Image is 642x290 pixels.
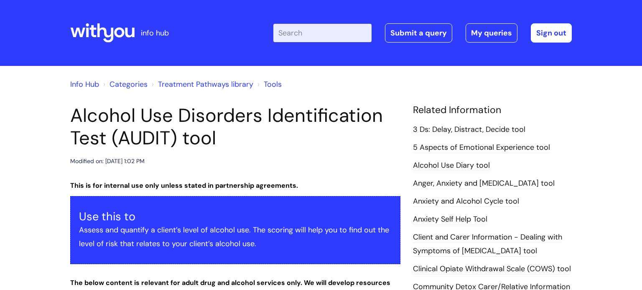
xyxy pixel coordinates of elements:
[413,232,562,256] a: Client and Carer Information - Dealing with Symptoms of [MEDICAL_DATA] tool
[413,124,525,135] a: 3 Ds: Delay, Distract, Decide tool
[79,223,392,250] p: Assess and quantify a client’s level of alcohol use. The scoring will help you to find out the le...
[413,178,555,189] a: Anger, Anxiety and [MEDICAL_DATA] tool
[141,26,169,40] p: info hub
[413,264,571,275] a: Clinical Opiate Withdrawal Scale (COWS) tool
[110,79,148,89] a: Categories
[385,23,452,43] a: Submit a query
[150,78,253,91] li: Treatment Pathways library
[531,23,572,43] a: Sign out
[413,142,550,153] a: 5 Aspects of Emotional Experience tool
[273,24,372,42] input: Search
[70,156,145,166] div: Modified on: [DATE] 1:02 PM
[70,181,298,190] strong: This is for internal use only unless stated in partnership agreements.
[101,78,148,91] li: Solution home
[413,214,487,225] a: Anxiety Self Help Tool
[413,160,490,171] a: Alcohol Use Diary tool
[264,79,282,89] a: Tools
[466,23,517,43] a: My queries
[70,79,99,89] a: Info Hub
[273,23,572,43] div: | -
[79,210,392,223] h3: Use this to
[413,196,519,207] a: Anxiety and Alcohol Cycle tool
[70,104,400,149] h1: Alcohol Use Disorders Identification Test (AUDIT) tool
[413,104,572,116] h4: Related Information
[255,78,282,91] li: Tools
[158,79,253,89] a: Treatment Pathways library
